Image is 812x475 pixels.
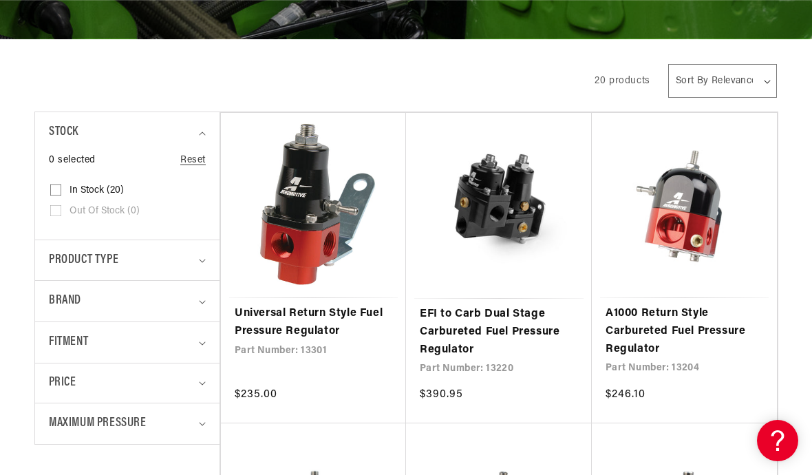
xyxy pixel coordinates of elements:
span: In stock (20) [70,184,124,197]
summary: Stock (0 selected) [49,112,206,153]
span: Out of stock (0) [70,205,140,218]
span: Maximum Pressure [49,414,147,434]
a: Reset [180,153,206,168]
summary: Fitment (0 selected) [49,322,206,363]
span: 0 selected [49,153,96,168]
a: Universal Return Style Fuel Pressure Regulator [235,305,392,340]
span: Fitment [49,332,88,352]
a: A1000 Return Style Carbureted Fuel Pressure Regulator [606,305,763,358]
summary: Maximum Pressure (0 selected) [49,403,206,444]
a: EFI to Carb Dual Stage Carbureted Fuel Pressure Regulator [420,306,578,359]
span: Product type [49,251,118,271]
span: Stock [49,123,78,142]
summary: Brand (0 selected) [49,281,206,321]
span: Price [49,374,76,392]
summary: Product type (0 selected) [49,240,206,281]
summary: Price [49,363,206,403]
span: Brand [49,291,81,311]
span: 20 products [595,76,650,86]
